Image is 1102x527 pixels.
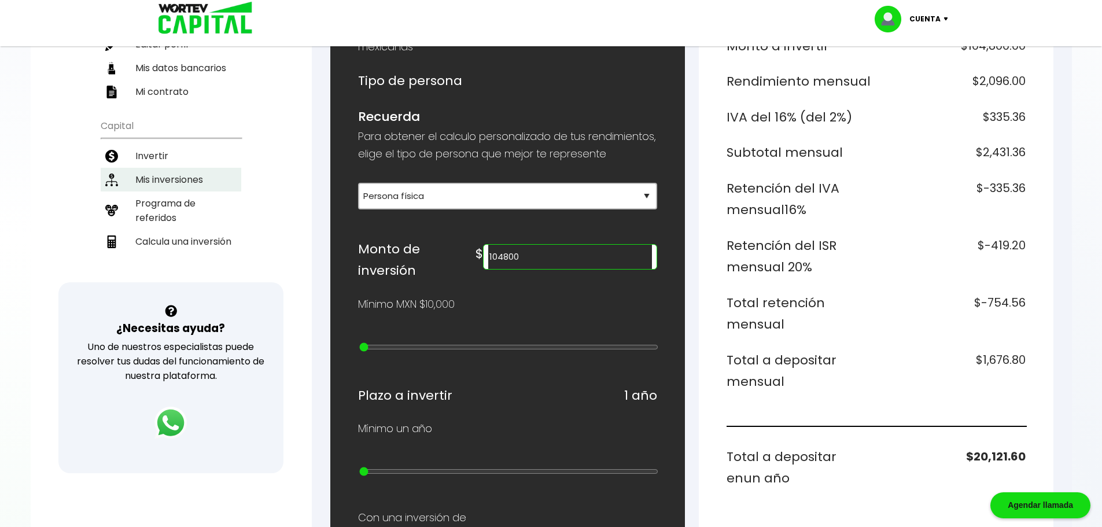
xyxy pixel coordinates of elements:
[727,71,872,93] h6: Rendimiento mensual
[116,320,225,337] h3: ¿Necesitas ayuda?
[727,106,872,128] h6: IVA del 16% (del 2%)
[727,446,872,489] h6: Total a depositar en un año
[880,235,1026,278] h6: $-419.20
[880,106,1026,128] h6: $335.36
[941,17,956,21] img: icon-down
[73,340,268,383] p: Uno de nuestros especialistas puede resolver tus dudas del funcionamiento de nuestra plataforma.
[105,174,118,186] img: inversiones-icon.6695dc30.svg
[101,80,241,104] a: Mi contrato
[358,238,476,282] h6: Monto de inversión
[358,296,455,313] p: Mínimo MXN $10,000
[909,10,941,28] p: Cuenta
[105,86,118,98] img: contrato-icon.f2db500c.svg
[358,385,452,407] h6: Plazo a invertir
[101,56,241,80] a: Mis datos bancarios
[624,385,657,407] h6: 1 año
[105,235,118,248] img: calculadora-icon.17d418c4.svg
[880,178,1026,221] h6: $-335.36
[358,106,657,128] h6: Recuerda
[727,292,872,336] h6: Total retención mensual
[358,70,657,92] h6: Tipo de persona
[105,204,118,217] img: recomiendanos-icon.9b8e9327.svg
[154,407,187,439] img: logos_whatsapp-icon.242b2217.svg
[727,235,872,278] h6: Retención del ISR mensual 20%
[476,243,483,265] h6: $
[105,150,118,163] img: invertir-icon.b3b967d7.svg
[105,62,118,75] img: datos-icon.10cf9172.svg
[727,142,872,164] h6: Subtotal mensual
[358,509,657,526] p: Con una inversión de
[101,230,241,253] a: Calcula una inversión
[880,71,1026,93] h6: $2,096.00
[880,446,1026,489] h6: $20,121.60
[875,6,909,32] img: profile-image
[101,191,241,230] a: Programa de referidos
[727,349,872,393] h6: Total a depositar mensual
[101,168,241,191] a: Mis inversiones
[358,420,432,437] p: Mínimo un año
[727,178,872,221] h6: Retención del IVA mensual 16%
[880,292,1026,336] h6: $-754.56
[101,113,241,282] ul: Capital
[990,492,1090,518] div: Agendar llamada
[880,349,1026,393] h6: $1,676.80
[101,144,241,168] a: Invertir
[880,142,1026,164] h6: $2,431.36
[101,1,241,104] ul: Perfil
[358,128,657,163] p: Para obtener el calculo personalizado de tus rendimientos, elige el tipo de persona que mejor te ...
